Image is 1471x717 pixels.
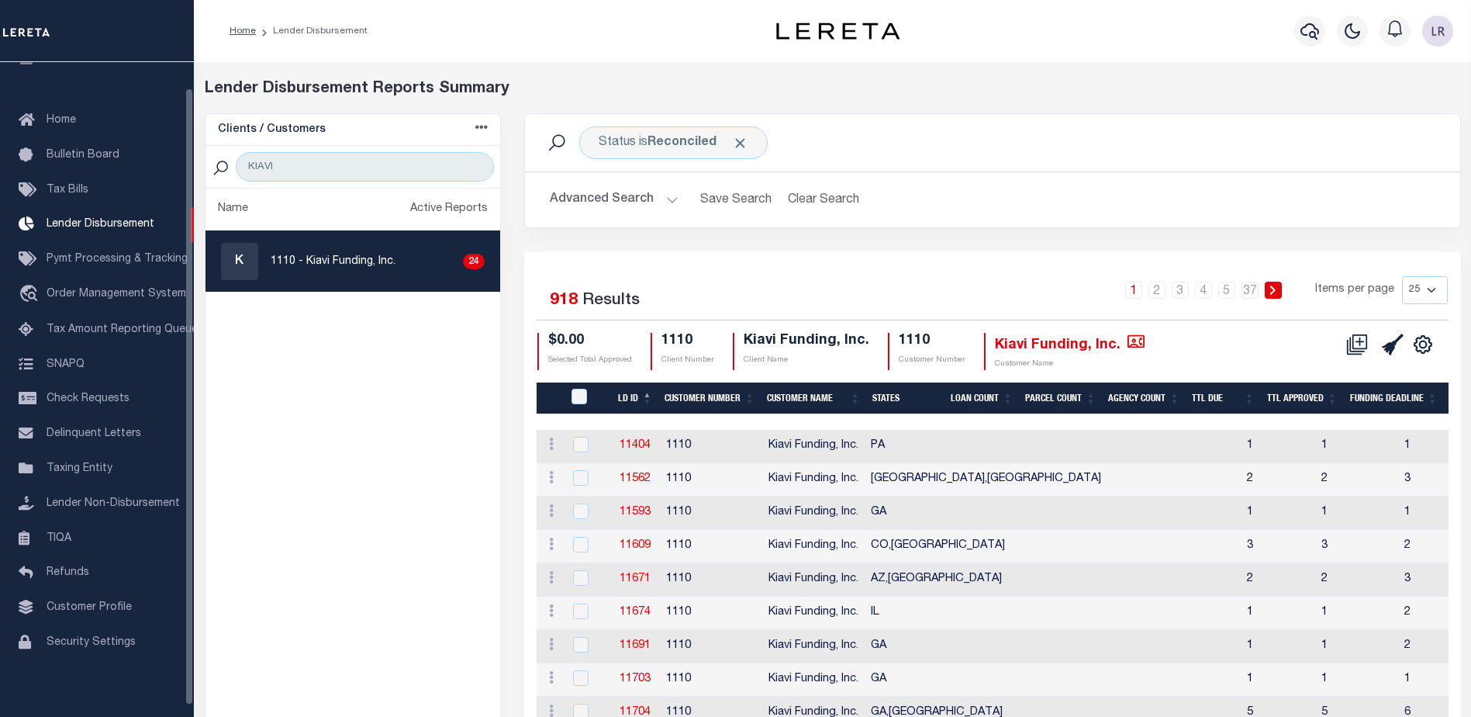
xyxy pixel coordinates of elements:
span: Click to Remove [732,135,748,151]
button: Save Search [691,185,781,215]
th: LDID [561,383,612,414]
span: Tax Bills [47,185,88,196]
td: AZ,[GEOGRAPHIC_DATA] [865,563,1241,597]
td: Kiavi Funding, Inc. [762,630,865,663]
h4: Kiavi Funding, Inc. [744,333,869,350]
td: GA [865,663,1241,697]
td: Kiavi Funding, Inc. [762,597,865,630]
div: Name [218,201,248,218]
td: 1 [1315,597,1398,630]
span: Taxing Entity [47,463,112,474]
h4: 1110 [899,333,965,350]
td: 1110 [660,663,762,697]
td: Kiavi Funding, Inc. [762,663,865,697]
span: Order Management System [47,289,186,300]
th: Customer Name: activate to sort column ascending [761,383,866,414]
a: 11593 [620,507,651,518]
a: 11609 [620,540,651,551]
td: CO,[GEOGRAPHIC_DATA] [865,530,1241,563]
a: 4 [1195,282,1212,299]
div: Status is [579,126,768,159]
p: Customer Name [995,358,1145,370]
td: GA [865,497,1241,530]
td: 1110 [660,463,762,497]
span: Pymt Processing & Tracking [47,254,188,265]
span: Items per page [1315,282,1394,299]
td: Kiavi Funding, Inc. [762,430,865,463]
td: 1 [1241,597,1315,630]
span: SNAPQ [47,358,85,369]
a: Home [230,26,256,36]
a: 11404 [620,440,651,451]
h4: 1110 [661,333,714,350]
span: Lender Disbursement [47,219,154,230]
div: 24 [463,254,485,269]
h4: Kiavi Funding, Inc. [995,333,1145,354]
td: 1 [1315,630,1398,663]
td: 3 [1315,530,1398,563]
td: 1110 [660,430,762,463]
input: Search Customer [236,152,494,182]
label: Results [582,289,640,313]
h5: Clients / Customers [218,123,326,137]
td: 1 [1241,630,1315,663]
th: Parcel Count: activate to sort column ascending [1019,383,1102,414]
a: 11562 [620,473,651,484]
a: K1110 - Kiavi Funding, Inc.24 [205,231,501,292]
td: 1 [1315,497,1398,530]
span: Lender Non-Disbursement [47,498,180,509]
a: 1 [1125,282,1142,299]
td: 2 [1241,463,1315,497]
a: 11691 [620,640,651,651]
span: Tax Amount Reporting Queue [47,324,198,335]
b: Reconciled [647,137,717,149]
th: States [866,383,944,414]
button: Clear Search [781,185,865,215]
th: Ttl Approved: activate to sort column ascending [1261,383,1344,414]
td: [GEOGRAPHIC_DATA],[GEOGRAPHIC_DATA] [865,463,1241,497]
td: 2 [1241,563,1315,597]
p: Selected Total Approved [548,355,632,366]
td: IL [865,597,1241,630]
div: Lender Disbursement Reports Summary [205,78,1461,101]
span: Check Requests [47,393,129,404]
a: 11703 [620,674,651,684]
td: 1 [1241,430,1315,463]
p: 1110 - Kiavi Funding, Inc. [271,254,395,270]
span: TIQA [47,532,71,543]
td: Kiavi Funding, Inc. [762,497,865,530]
td: Kiavi Funding, Inc. [762,563,865,597]
span: Bulletin Board [47,150,119,161]
td: 1110 [660,630,762,663]
a: 5 [1218,282,1235,299]
th: Agency Count: activate to sort column ascending [1102,383,1186,414]
td: PA [865,430,1241,463]
td: Kiavi Funding, Inc. [762,530,865,563]
th: Customer Number: activate to sort column ascending [658,383,761,414]
a: 2 [1148,282,1165,299]
button: Advanced Search [550,185,679,215]
td: 1 [1315,663,1398,697]
td: 1110 [660,597,762,630]
td: 3 [1241,530,1315,563]
i: travel_explore [19,285,43,305]
h4: $0.00 [548,333,632,350]
td: Kiavi Funding, Inc. [762,463,865,497]
a: 3 [1172,282,1189,299]
td: 1110 [660,497,762,530]
span: Customer Profile [47,602,132,613]
a: 37 [1241,282,1259,299]
th: Ttl Due: activate to sort column ascending [1186,383,1260,414]
td: GA [865,630,1241,663]
p: Client Name [744,355,869,366]
td: 2 [1315,563,1398,597]
img: logo-dark.svg [776,23,900,40]
td: 1 [1241,663,1315,697]
span: Security Settings [47,637,136,648]
th: Funding Deadline: activate to sort column ascending [1344,383,1444,414]
li: Lender Disbursement [256,24,368,38]
td: 1 [1315,430,1398,463]
div: Active Reports [410,201,488,218]
a: 11671 [620,573,651,584]
span: Delinquent Letters [47,428,141,439]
